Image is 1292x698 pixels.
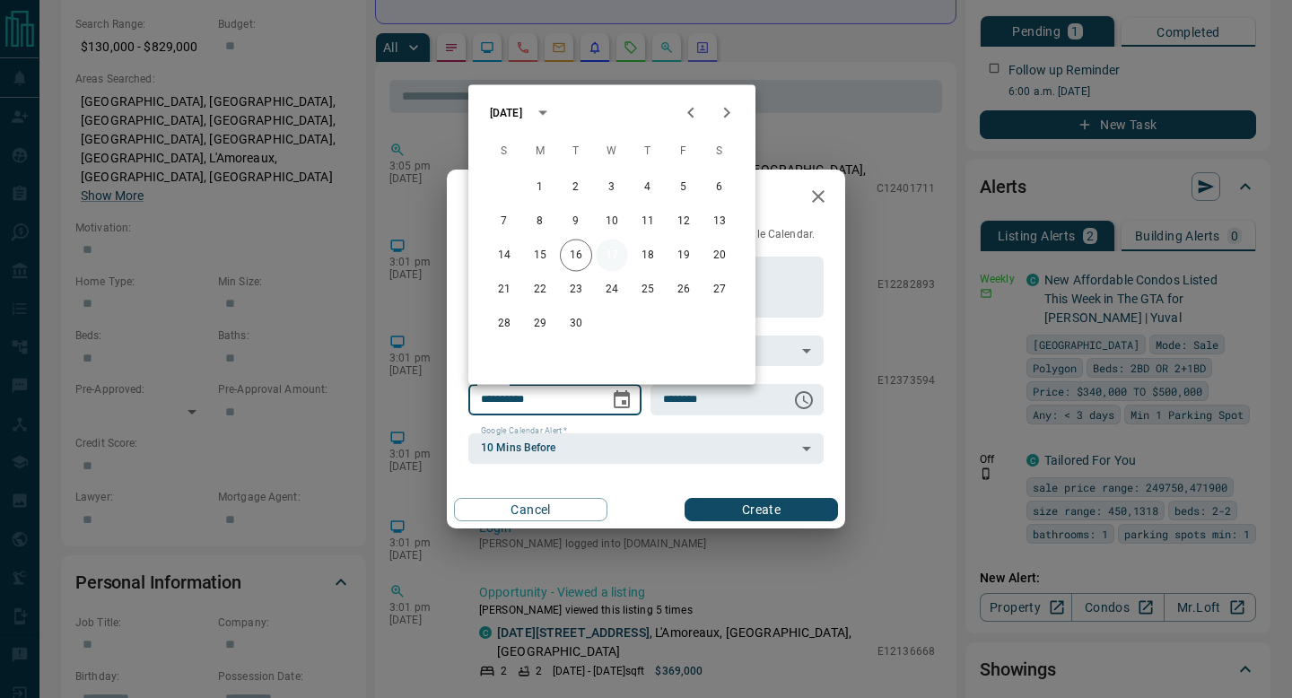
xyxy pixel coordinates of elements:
button: 13 [703,205,736,238]
h2: New Task [447,170,567,227]
button: 5 [668,171,700,204]
button: calendar view is open, switch to year view [528,98,558,128]
button: 7 [488,205,520,238]
button: 17 [596,240,628,272]
button: 9 [560,205,592,238]
button: 25 [632,274,664,306]
button: Next month [709,95,745,131]
button: 14 [488,240,520,272]
button: 27 [703,274,736,306]
button: 12 [668,205,700,238]
button: 22 [524,274,556,306]
button: Cancel [454,498,607,521]
button: 4 [632,171,664,204]
button: Create [685,498,838,521]
button: 26 [668,274,700,306]
button: 30 [560,308,592,340]
label: Google Calendar Alert [481,425,567,437]
button: 8 [524,205,556,238]
button: 24 [596,274,628,306]
button: 3 [596,171,628,204]
span: Wednesday [596,134,628,170]
button: 20 [703,240,736,272]
span: Monday [524,134,556,170]
button: 2 [560,171,592,204]
button: Choose date, selected date is Sep 17, 2025 [604,382,640,418]
div: [DATE] [490,105,522,121]
span: Friday [668,134,700,170]
div: 10 Mins Before [468,433,824,464]
button: 15 [524,240,556,272]
span: Tuesday [560,134,592,170]
button: 21 [488,274,520,306]
button: 29 [524,308,556,340]
button: Choose time, selected time is 6:00 AM [786,382,822,418]
button: Previous month [673,95,709,131]
span: Sunday [488,134,520,170]
button: 28 [488,308,520,340]
span: Saturday [703,134,736,170]
button: 10 [596,205,628,238]
button: 16 [560,240,592,272]
button: 19 [668,240,700,272]
button: 6 [703,171,736,204]
button: 11 [632,205,664,238]
button: 1 [524,171,556,204]
span: Thursday [632,134,664,170]
button: 23 [560,274,592,306]
button: 18 [632,240,664,272]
